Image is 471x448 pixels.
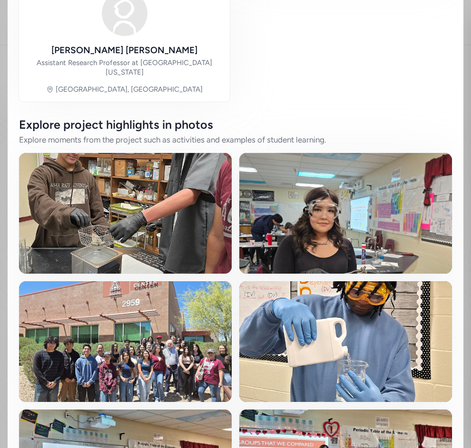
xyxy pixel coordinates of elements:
[19,117,452,132] div: Explore project highlights in photos
[19,153,232,274] img: image
[19,134,452,145] div: Explore moments from the project such as activities and examples of student learning.
[239,281,452,402] img: image
[51,44,197,57] div: [PERSON_NAME] [PERSON_NAME]
[19,281,232,402] img: image
[239,153,452,274] img: image
[56,85,203,94] div: [GEOGRAPHIC_DATA], [GEOGRAPHIC_DATA]
[27,58,222,77] div: Assistant Research Professor at [GEOGRAPHIC_DATA][US_STATE]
